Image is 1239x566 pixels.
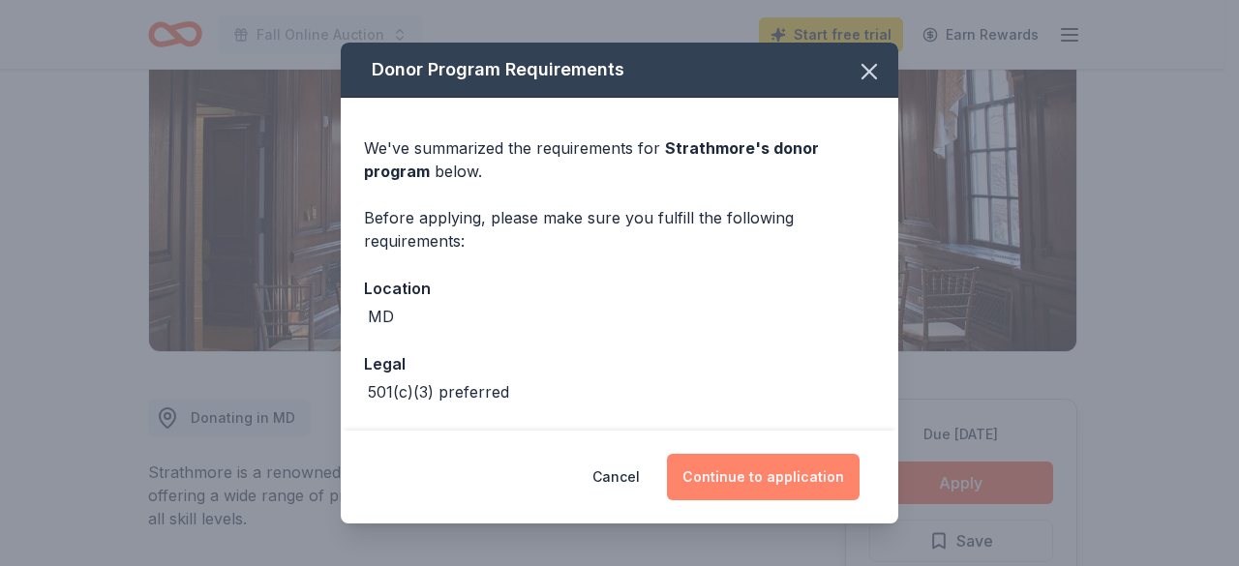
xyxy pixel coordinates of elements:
button: Cancel [592,454,640,500]
div: Before applying, please make sure you fulfill the following requirements: [364,206,875,253]
div: Donor Program Requirements [341,43,898,98]
div: Legal [364,351,875,376]
div: Location [364,276,875,301]
div: Deadline [364,427,875,452]
div: We've summarized the requirements for below. [364,136,875,183]
div: MD [368,305,394,328]
div: 501(c)(3) preferred [368,380,509,403]
button: Continue to application [667,454,860,500]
